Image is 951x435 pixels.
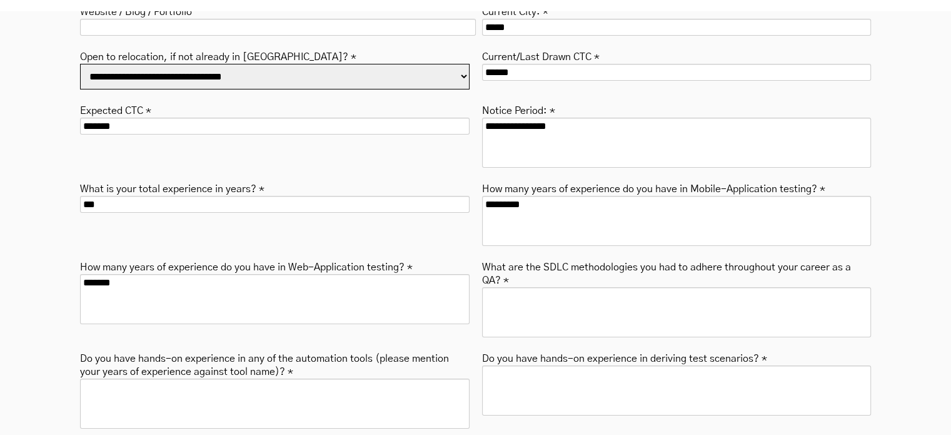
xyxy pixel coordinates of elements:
[482,258,872,287] label: What are the SDLC methodologies you had to adhere throughout your career as a QA? *
[80,180,264,196] label: What is your total experience in years? *
[482,349,767,366] label: Do you have hands-on experience in deriving test scenarios? *
[80,48,356,64] label: Open to relocation, if not already in [GEOGRAPHIC_DATA]? *
[80,349,470,379] label: Do you have hands-on experience in any of the automation tools (please mention your years of expe...
[482,48,600,64] label: Current/Last Drawn CTC *
[482,101,555,118] label: Notice Period: *
[80,258,413,274] label: How many years of experience do you have in Web-Application testing? *
[482,180,825,196] label: How many years of experience do you have in Mobile-Application testing? *
[80,101,151,118] label: Expected CTC *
